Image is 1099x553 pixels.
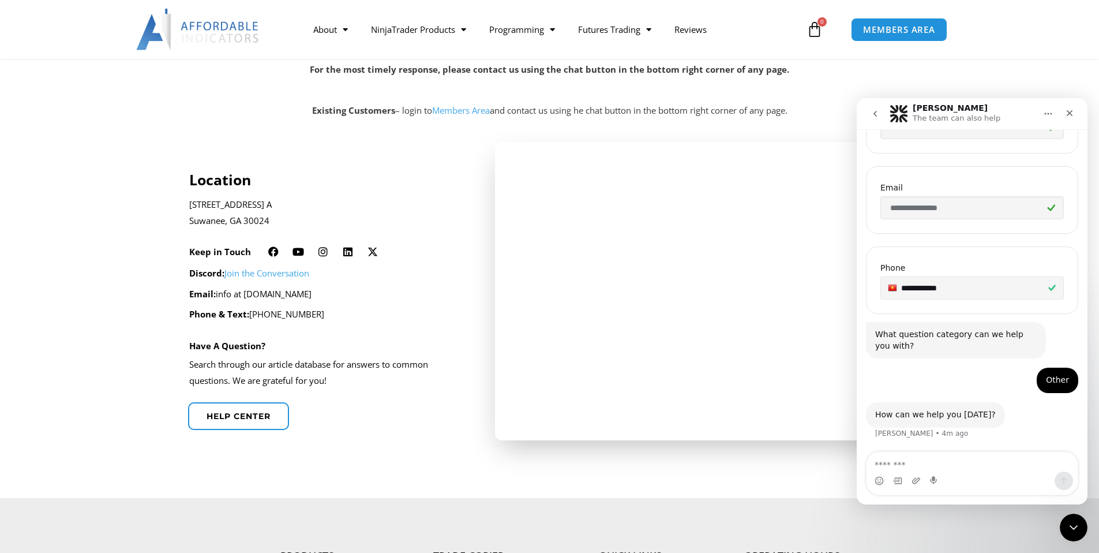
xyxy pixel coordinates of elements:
iframe: Intercom live chat [857,98,1087,505]
a: Help center [188,402,289,430]
p: [PHONE_NUMBER] [189,307,464,323]
h4: Have A Question? [189,341,265,351]
a: Futures Trading [567,16,663,43]
strong: Email: [189,288,216,300]
strong: Existing Customers [312,104,395,116]
p: Search through our article database for answers to common questions. We are grateful for you! [189,357,464,389]
iframe: Affordable Indicators, Inc. [512,170,893,413]
p: [STREET_ADDRESS] A Suwanee, GA 30024 [189,197,464,229]
h6: Keep in Touch [189,246,251,257]
img: LogoAI | Affordable Indicators – NinjaTrader [136,9,260,50]
a: MEMBERS AREA [851,18,947,42]
a: Join the Conversation [224,267,309,279]
strong: Discord: [189,267,224,279]
a: Programming [478,16,567,43]
p: info at [DOMAIN_NAME] [189,286,464,302]
iframe: Intercom live chat [1060,514,1087,541]
span: Help center [207,412,271,420]
a: NinjaTrader Products [359,16,478,43]
nav: Menu [302,16,804,43]
a: Members Area [432,104,490,116]
a: Reviews [663,16,718,43]
strong: Phone & Text: [189,308,249,320]
h4: Location [189,171,464,188]
span: MEMBERS AREA [863,25,935,34]
span: 0 [817,17,827,27]
a: About [302,16,359,43]
a: 0 [789,13,840,46]
strong: For the most timely response, please contact us using the chat button in the bottom right corner ... [310,63,789,75]
p: – login to and contact us using he chat button in the bottom right corner of any page. [6,103,1093,119]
